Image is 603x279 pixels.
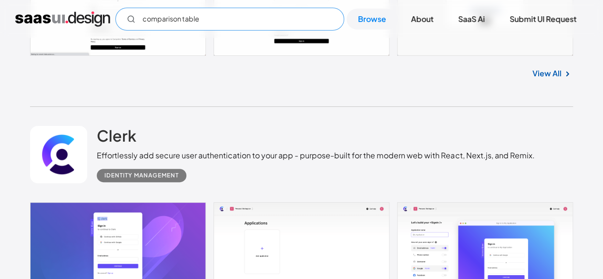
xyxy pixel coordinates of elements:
[498,9,588,30] a: Submit UI Request
[15,11,110,27] a: home
[97,150,534,161] div: Effortlessly add secure user authentication to your app - purpose-built for the modern web with R...
[115,8,344,31] form: Email Form
[399,9,445,30] a: About
[347,9,398,30] a: Browse
[97,126,136,150] a: Clerk
[104,170,179,181] div: Identity Management
[447,9,496,30] a: SaaS Ai
[97,126,136,145] h2: Clerk
[115,8,344,31] input: Search UI designs you're looking for...
[532,68,562,79] a: View All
